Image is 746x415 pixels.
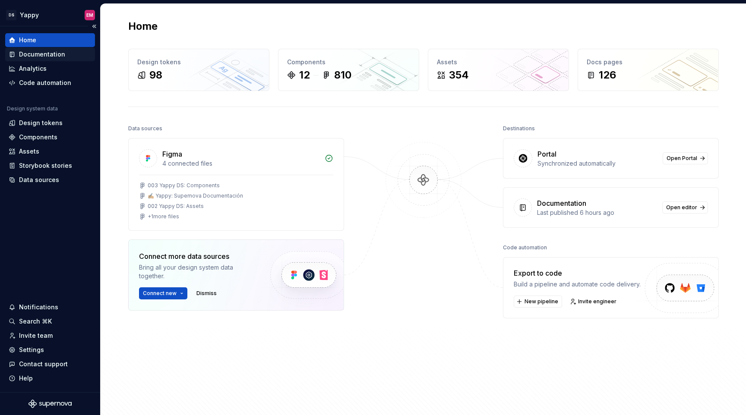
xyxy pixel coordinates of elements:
svg: Supernova Logo [28,399,72,408]
div: Code automation [503,242,547,254]
a: Design tokens [5,116,95,130]
span: Open Portal [667,155,697,162]
div: Data sources [128,123,162,135]
div: Components [19,133,57,141]
div: Design tokens [137,58,260,66]
div: Last published 6 hours ago [537,208,657,217]
span: Connect new [143,290,177,297]
div: Bring all your design system data together. [139,263,256,280]
div: Components [287,58,410,66]
span: Dismiss [196,290,217,297]
div: Settings [19,346,44,354]
div: Design tokens [19,119,63,127]
a: Components12810 [278,49,419,91]
div: Analytics [19,64,47,73]
a: Design tokens98 [128,49,269,91]
div: Home [19,36,36,44]
div: Portal [537,149,556,159]
h2: Home [128,19,158,33]
button: Dismiss [193,287,221,299]
a: Assets [5,145,95,158]
button: Contact support [5,357,95,371]
button: Help [5,371,95,385]
div: Figma [162,149,182,159]
div: Help [19,374,33,383]
div: Notifications [19,303,58,311]
button: Notifications [5,300,95,314]
div: + 1 more files [148,213,179,220]
span: Invite engineer [578,298,616,305]
button: Search ⌘K [5,314,95,328]
div: 003 Yappy DS: Components [148,182,220,189]
div: Yappy [20,11,39,19]
a: Data sources [5,173,95,187]
a: Analytics [5,62,95,75]
a: Docs pages126 [578,49,719,91]
div: Docs pages [587,58,710,66]
button: Collapse sidebar [88,20,100,32]
div: EM [86,12,93,19]
div: Documentation [537,198,586,208]
div: 12 [299,68,310,82]
a: Assets354 [428,49,569,91]
div: 002 Yappy DS: Assets [148,203,204,210]
a: Storybook stories [5,159,95,173]
div: 810 [334,68,351,82]
div: 126 [599,68,616,82]
a: Open editor [662,201,708,214]
div: Search ⌘K [19,317,52,326]
button: Connect new [139,287,187,299]
span: New pipeline [525,298,558,305]
a: Invite team [5,329,95,343]
a: Open Portal [663,152,708,164]
div: Export to code [514,268,641,278]
a: Figma4 connected files003 Yappy DS: Components✍🏼 Yappy: Supernova Documentación002 Yappy DS: Asse... [128,138,344,231]
a: Code automation [5,76,95,90]
div: Build a pipeline and automate code delivery. [514,280,641,289]
div: Code automation [19,79,71,87]
div: Synchronized automatically [537,159,657,168]
button: DSYappyEM [2,6,98,24]
div: Assets [437,58,560,66]
div: ✍🏼 Yappy: Supernova Documentación [148,192,243,199]
a: Settings [5,343,95,357]
div: Data sources [19,176,59,184]
div: Connect more data sources [139,251,256,261]
div: 354 [449,68,469,82]
a: Documentation [5,47,95,61]
div: DS [6,10,16,20]
div: Documentation [19,50,65,59]
a: Invite engineer [567,296,620,308]
div: 4 connected files [162,159,319,168]
div: Destinations [503,123,535,135]
a: Components [5,130,95,144]
div: 98 [149,68,162,82]
div: Storybook stories [19,161,72,170]
a: Home [5,33,95,47]
span: Open editor [666,204,697,211]
div: Assets [19,147,39,156]
div: Design system data [7,105,58,112]
button: New pipeline [514,296,562,308]
div: Contact support [19,360,68,368]
div: Invite team [19,331,53,340]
